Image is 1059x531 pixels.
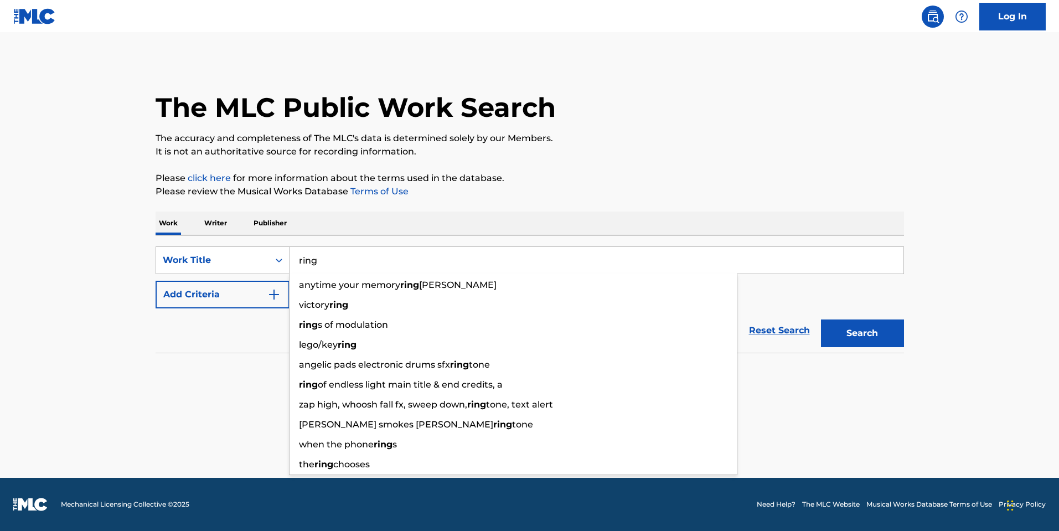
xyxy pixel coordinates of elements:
[299,319,318,330] strong: ring
[374,439,392,450] strong: ring
[156,145,904,158] p: It is not an authoritative source for recording information.
[267,288,281,301] img: 9d2ae6d4665cec9f34b9.svg
[979,3,1046,30] a: Log In
[950,6,973,28] div: Help
[318,379,503,390] span: of endless light main title & end credits, a
[13,8,56,24] img: MLC Logo
[163,254,262,267] div: Work Title
[955,10,968,23] img: help
[926,10,939,23] img: search
[156,185,904,198] p: Please review the Musical Works Database
[314,459,333,470] strong: ring
[156,91,556,124] h1: The MLC Public Work Search
[493,419,512,430] strong: ring
[757,499,795,509] a: Need Help?
[299,359,450,370] span: angelic pads electronic drums sfx
[922,6,944,28] a: Public Search
[299,280,400,290] span: anytime your memory
[299,300,329,310] span: victory
[250,212,290,235] p: Publisher
[156,132,904,145] p: The accuracy and completeness of The MLC's data is determined solely by our Members.
[1004,478,1059,531] iframe: Chat Widget
[467,399,486,410] strong: ring
[156,281,290,308] button: Add Criteria
[419,280,497,290] span: [PERSON_NAME]
[156,212,181,235] p: Work
[299,399,467,410] span: zap high, whoosh fall fx, sweep down,
[338,339,357,350] strong: ring
[743,318,815,343] a: Reset Search
[999,499,1046,509] a: Privacy Policy
[299,339,338,350] span: lego/key
[333,459,370,470] span: chooses
[348,186,409,197] a: Terms of Use
[821,319,904,347] button: Search
[299,419,493,430] span: [PERSON_NAME] smokes [PERSON_NAME]
[866,499,992,509] a: Musical Works Database Terms of Use
[299,379,318,390] strong: ring
[802,499,860,509] a: The MLC Website
[156,172,904,185] p: Please for more information about the terms used in the database.
[469,359,490,370] span: tone
[392,439,397,450] span: s
[299,439,374,450] span: when the phone
[201,212,230,235] p: Writer
[486,399,553,410] span: tone, text alert
[512,419,533,430] span: tone
[1007,489,1014,522] div: Drag
[318,319,388,330] span: s of modulation
[400,280,419,290] strong: ring
[13,498,48,511] img: logo
[188,173,231,183] a: click here
[299,459,314,470] span: the
[61,499,189,509] span: Mechanical Licensing Collective © 2025
[156,246,904,353] form: Search Form
[450,359,469,370] strong: ring
[329,300,348,310] strong: ring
